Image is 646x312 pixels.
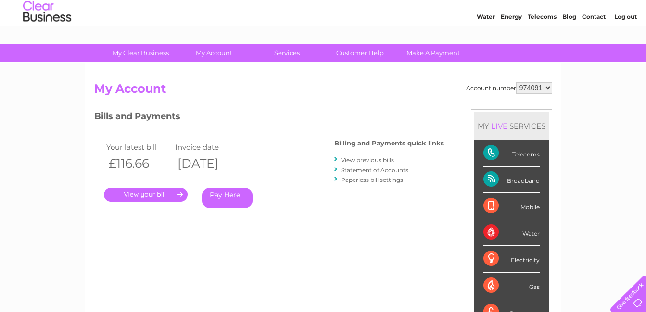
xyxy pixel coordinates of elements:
[101,44,180,62] a: My Clear Business
[466,82,552,94] div: Account number
[247,44,327,62] a: Services
[393,44,473,62] a: Make A Payment
[483,167,540,193] div: Broadband
[477,41,495,48] a: Water
[334,140,444,147] h4: Billing and Payments quick links
[104,141,173,154] td: Your latest bill
[320,44,400,62] a: Customer Help
[483,140,540,167] div: Telecoms
[104,154,173,173] th: £116.66
[614,41,637,48] a: Log out
[173,154,242,173] th: [DATE]
[483,219,540,246] div: Water
[341,156,394,164] a: View previous bills
[474,112,549,140] div: MY SERVICES
[465,5,531,17] a: 0333 014 3131
[501,41,522,48] a: Energy
[174,44,253,62] a: My Account
[94,82,552,100] h2: My Account
[528,41,557,48] a: Telecoms
[341,176,403,183] a: Paperless bill settings
[483,193,540,219] div: Mobile
[23,25,72,54] img: logo.png
[94,109,444,126] h3: Bills and Payments
[341,167,408,174] a: Statement of Accounts
[489,121,509,131] div: LIVE
[483,246,540,272] div: Electricity
[104,188,188,202] a: .
[96,5,551,47] div: Clear Business is a trading name of Verastar Limited (registered in [GEOGRAPHIC_DATA] No. 3667643...
[562,41,576,48] a: Blog
[202,188,253,208] a: Pay Here
[582,41,606,48] a: Contact
[483,273,540,299] div: Gas
[173,141,242,154] td: Invoice date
